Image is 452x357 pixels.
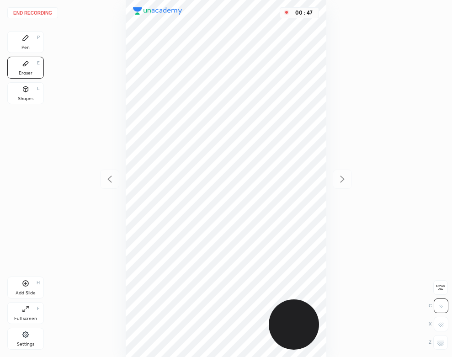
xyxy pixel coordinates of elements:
[19,71,32,75] div: Eraser
[16,291,36,295] div: Add Slide
[7,7,58,18] button: End recording
[133,7,182,15] img: logo.38c385cc.svg
[37,281,40,285] div: H
[429,335,448,350] div: Z
[37,306,40,311] div: F
[18,96,33,101] div: Shapes
[21,45,30,50] div: Pen
[14,316,37,321] div: Full screen
[17,342,34,346] div: Settings
[429,317,448,331] div: X
[37,86,40,91] div: L
[434,284,447,291] span: Erase all
[429,298,448,313] div: C
[293,10,315,16] div: 00 : 47
[37,61,40,65] div: E
[37,35,40,40] div: P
